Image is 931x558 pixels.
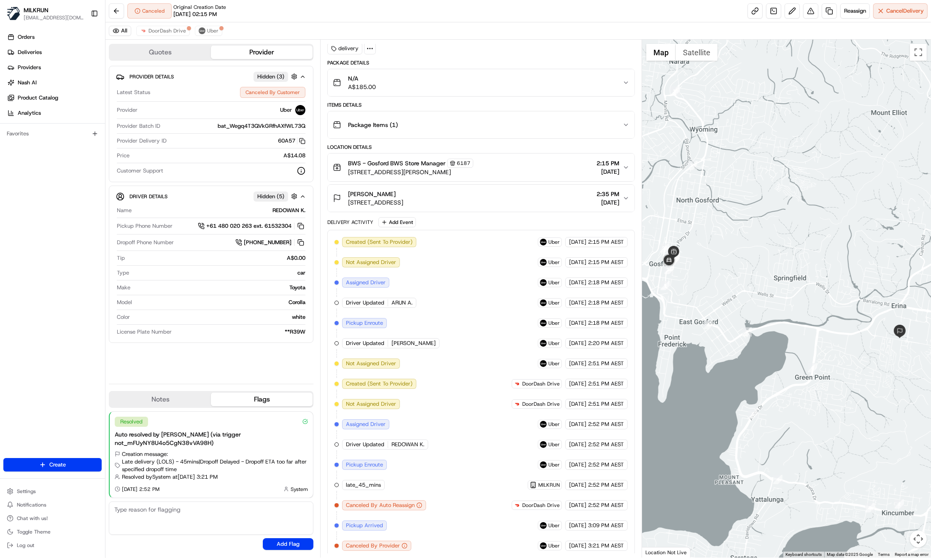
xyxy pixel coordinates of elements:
[346,441,384,448] span: Driver Updated
[660,243,669,253] div: 20
[8,81,24,96] img: 1736555255976-a54dd68f-1ca7-489b-9aae-adbdc363a1c4
[17,515,48,522] span: Chat with us!
[346,340,384,347] span: Driver Updated
[117,239,174,246] span: Dropoff Phone Number
[569,461,586,469] span: [DATE]
[588,279,624,286] span: 2:18 PM AEST
[49,461,66,469] span: Create
[3,76,105,89] a: Nash AI
[3,458,102,472] button: Create
[644,547,672,558] a: Open this area in Google Maps (opens a new window)
[642,547,691,558] div: Location Not Live
[148,27,186,34] span: DoorDash Drive
[84,143,102,149] span: Pylon
[135,207,305,214] div: REDOWAN K.
[117,299,132,306] span: Model
[540,421,547,428] img: uber-new-logo.jpeg
[596,159,619,167] span: 2:15 PM
[110,46,211,59] button: Quotes
[3,30,105,44] a: Orders
[5,119,68,134] a: 📗Knowledge Base
[596,190,619,198] span: 2:35 PM
[122,458,308,473] span: Late delivery (LOLS) - 45mins | Dropoff Delayed - Dropoff ETA too far after specified dropoff time
[548,461,560,468] span: Uber
[117,89,150,96] span: Latest Status
[116,189,306,203] button: Driver DetailsHidden (5)
[71,123,78,130] div: 💻
[348,190,396,198] span: [PERSON_NAME]
[540,441,547,448] img: uber-new-logo.jpeg
[18,64,41,71] span: Providers
[18,33,35,41] span: Orders
[291,486,308,493] span: System
[199,27,205,34] img: uber-new-logo.jpeg
[588,400,624,408] span: 2:51 PM AEST
[646,44,676,61] button: Show street map
[346,400,396,408] span: Not Assigned Driver
[136,26,190,36] button: DoorDash Drive
[873,3,928,19] button: CancelDelivery
[540,522,547,529] img: uber-new-logo.jpeg
[548,259,560,266] span: Uber
[548,360,560,367] span: Uber
[346,360,396,367] span: Not Assigned Driver
[569,319,586,327] span: [DATE]
[569,360,586,367] span: [DATE]
[127,3,172,19] div: Canceled
[588,259,624,266] span: 2:15 PM AEST
[211,393,312,406] button: Flags
[346,481,381,489] span: late_45_mins
[378,217,416,227] button: Add Event
[569,279,586,286] span: [DATE]
[548,542,560,549] span: Uber
[514,502,521,509] img: doordash_logo_v2.png
[588,319,624,327] span: 2:18 PM AEST
[128,254,305,262] div: A$0.00
[569,481,586,489] span: [DATE]
[110,393,211,406] button: Notes
[910,531,927,547] button: Map camera controls
[173,473,218,481] span: at [DATE] 3:21 PM
[327,144,635,151] div: Location Details
[117,328,172,336] span: License Plate Number
[3,512,102,524] button: Chat with us!
[588,461,624,469] span: 2:52 PM AEST
[569,421,586,428] span: [DATE]
[235,238,305,247] button: [PHONE_NUMBER]
[348,168,473,176] span: [STREET_ADDRESS][PERSON_NAME]
[328,185,634,212] button: [PERSON_NAME][STREET_ADDRESS]2:35 PM[DATE]
[280,106,292,114] span: Uber
[278,137,305,145] button: 60A57
[17,542,34,549] span: Log out
[391,299,413,307] span: ARUN A.
[59,143,102,149] a: Powered byPylon
[540,320,547,326] img: uber-new-logo.jpeg
[588,299,624,307] span: 2:18 PM AEST
[133,313,305,321] div: white
[827,552,873,557] span: Map data ©2025 Google
[198,221,305,231] a: +61 480 020 263 ext. 61532304
[671,86,680,96] div: 18
[3,91,105,105] a: Product Catalog
[522,502,560,509] span: DoorDash Drive
[348,121,398,129] span: Package Items ( 1 )
[569,340,586,347] span: [DATE]
[540,239,547,245] img: uber-new-logo.jpeg
[588,421,624,428] span: 2:52 PM AEST
[18,109,41,117] span: Analytics
[588,501,624,509] span: 2:52 PM AEST
[910,44,927,61] button: Toggle fullscreen view
[540,259,547,266] img: uber-new-logo.jpeg
[7,7,20,20] img: MILKRUN
[134,284,305,291] div: Toyota
[588,360,624,367] span: 2:51 PM AEST
[8,123,15,130] div: 📗
[569,400,586,408] span: [DATE]
[808,363,817,372] div: 6
[785,552,822,558] button: Keyboard shortcuts
[8,8,25,25] img: Nash
[569,542,586,550] span: [DATE]
[263,538,313,550] button: Add Flag
[24,14,84,21] span: [EMAIL_ADDRESS][DOMAIN_NAME]
[117,254,125,262] span: Tip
